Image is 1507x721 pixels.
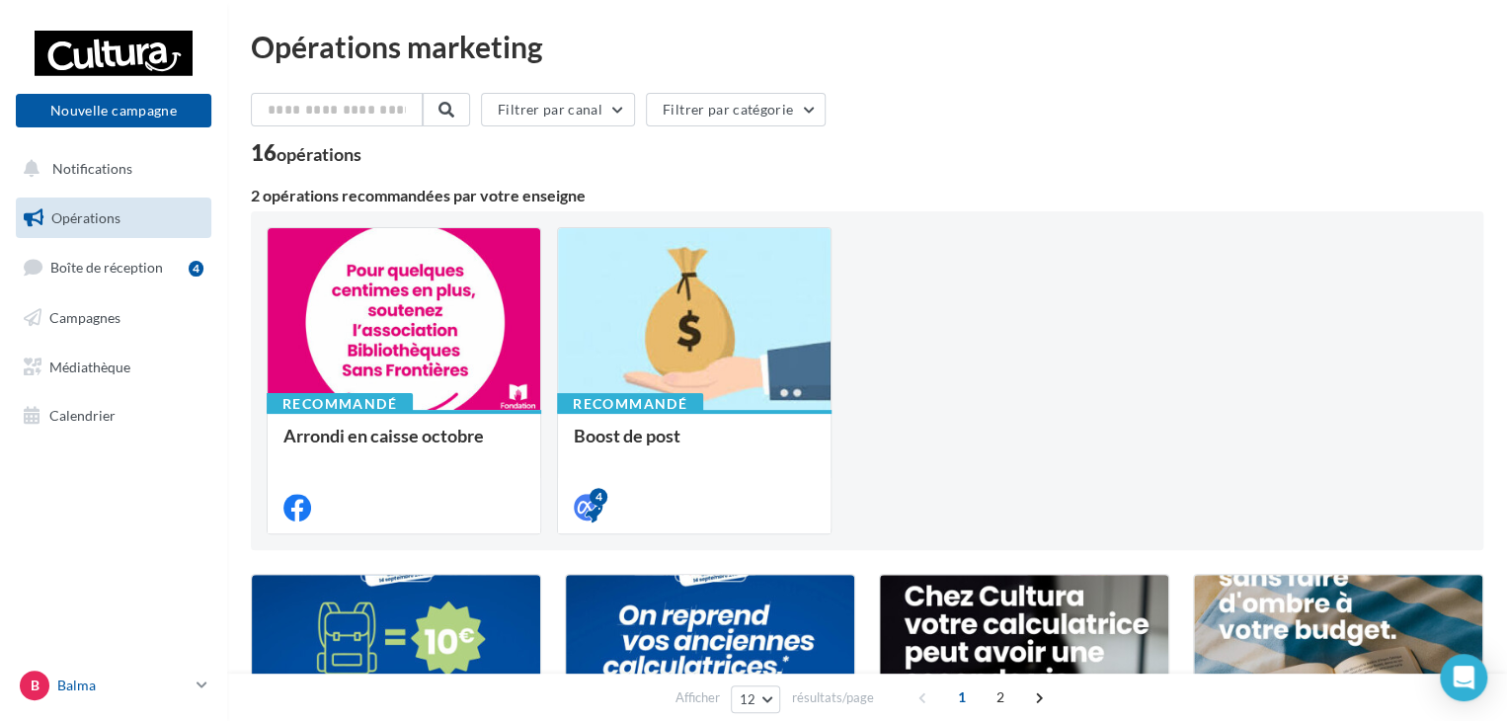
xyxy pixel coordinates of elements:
button: Filtrer par canal [481,93,635,126]
a: B Balma [16,667,211,704]
a: Opérations [12,198,215,239]
div: Recommandé [267,393,413,415]
div: Arrondi en caisse octobre [283,426,524,465]
span: Afficher [675,688,720,707]
a: Calendrier [12,395,215,437]
div: 4 [189,261,203,277]
span: Campagnes [49,309,120,326]
p: Balma [57,676,189,695]
span: Calendrier [49,407,116,424]
button: Notifications [12,148,207,190]
span: Boîte de réception [50,259,163,276]
div: Opérations marketing [251,32,1483,61]
span: Notifications [52,160,132,177]
a: Médiathèque [12,347,215,388]
span: 2 [985,681,1016,713]
div: 4 [590,488,607,506]
span: B [31,676,40,695]
div: opérations [277,145,361,163]
a: Campagnes [12,297,215,339]
div: 2 opérations recommandées par votre enseigne [251,188,1483,203]
span: Médiathèque [49,358,130,374]
div: Open Intercom Messenger [1440,654,1487,701]
div: Boost de post [574,426,815,465]
button: 12 [731,685,781,713]
span: 12 [740,691,756,707]
button: Nouvelle campagne [16,94,211,127]
div: Recommandé [557,393,703,415]
span: résultats/page [791,688,873,707]
span: Opérations [51,209,120,226]
button: Filtrer par catégorie [646,93,826,126]
div: 16 [251,142,361,164]
a: Boîte de réception4 [12,246,215,288]
span: 1 [946,681,978,713]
